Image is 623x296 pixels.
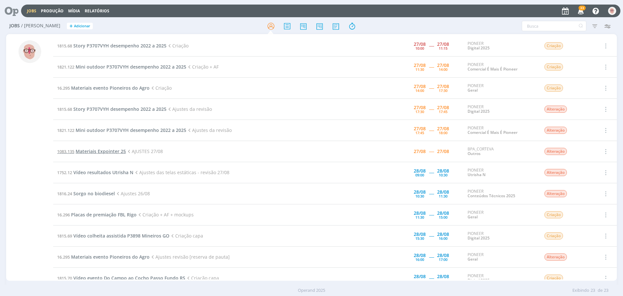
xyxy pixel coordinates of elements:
span: Criação capa [169,233,203,239]
span: + [69,23,73,30]
div: 17:45 [439,110,447,113]
div: 10:00 [415,46,424,50]
a: 1821.122Mini outdoor P3707VYH desempenho 2022 a 2025 [57,127,186,133]
div: PIONEER [468,252,534,262]
div: 27/08 [414,105,426,110]
a: Digital 2025 [468,235,490,241]
span: Ajustes da revisão [166,106,212,112]
div: 27/08 [414,63,426,68]
button: 33 [574,5,587,17]
a: Geral [468,87,478,93]
span: de [598,287,603,294]
a: Comercial É Mais É Pioneer [468,130,518,135]
button: A [608,5,617,17]
span: 23 [604,287,608,294]
span: 1816.24 [57,191,72,197]
div: PIONEER [468,41,534,51]
div: 17:00 [415,279,424,282]
div: 10:30 [415,194,424,198]
span: 1815.70 [57,275,72,281]
span: 1815.68 [57,43,72,49]
div: 27/08 [437,84,449,89]
span: Criação [544,211,563,218]
span: / [PERSON_NAME] [21,23,60,29]
span: Vídeo evento Do Campo ao Cocho Passo Fundo RS [73,275,185,281]
div: 17:45 [415,131,424,135]
div: PIONEER [468,274,534,283]
button: Mídia [66,8,82,14]
span: 33 [579,6,586,10]
div: 16:00 [439,237,447,240]
span: Materiais evento Pioneiros do Agro [71,254,150,260]
div: 28/08 [437,253,449,258]
a: Utrisha N [468,172,485,177]
div: 27/08 [414,126,426,131]
div: 28/08 [414,232,426,237]
span: ----- [429,85,434,91]
a: Geral [468,256,478,262]
button: +Adicionar [67,23,93,30]
a: 16.295Materiais evento Pioneiros do Agro [57,254,150,260]
a: Conteúdos Técnicos 2025 [468,193,515,199]
a: 1752.12Vídeo resultados Utrisha N [57,169,133,175]
div: 27/08 [437,126,449,131]
div: 28/08 [437,190,449,194]
span: Vídeo colheita assistida P3898 Mineiros GO [73,233,169,239]
span: Alteração [544,169,567,176]
a: Geral [468,214,478,220]
span: ----- [429,106,434,112]
div: 28/08 [414,253,426,258]
a: Digital 2025 [468,277,490,283]
span: Vídeo resultados Utrisha N [73,169,133,175]
span: Alteração [544,106,567,113]
div: 14:00 [439,68,447,71]
span: Mini outdoor P3707VYH desempenho 2022 a 2025 [76,127,186,133]
a: Outros [468,151,481,156]
span: Criação [544,232,563,239]
a: 16.296Placas de premiação FBL Rigo [57,212,137,218]
span: AJUSTES 27/08 [126,148,163,154]
span: Materiais evento Pioneiros do Agro [71,85,150,91]
div: 11:30 [439,194,447,198]
span: ----- [429,169,434,175]
div: 11:30 [415,215,424,219]
input: Busca [522,21,586,31]
span: ----- [429,233,434,239]
span: Alteração [544,127,567,134]
span: Criação [544,42,563,49]
div: 27/08 [414,149,426,154]
a: 1815.70Vídeo evento Do Campo ao Cocho Passo Fundo RS [57,275,185,281]
div: 14:00 [415,89,424,92]
div: 28/08 [414,169,426,173]
div: 27/08 [437,42,449,46]
span: 23 [591,287,595,294]
div: PIONEER [468,62,534,72]
div: 27/08 [437,63,449,68]
div: 17:30 [415,110,424,113]
div: 28/08 [437,232,449,237]
span: Adicionar [74,24,90,28]
div: PIONEER [468,189,534,199]
span: Story P3707VYH desempenho 2022 a 2025 [73,106,166,112]
div: 17:30 [439,279,447,282]
div: BPA_CORTEVA [468,147,534,156]
div: PIONEER [468,210,534,220]
div: 18:00 [439,131,447,135]
a: 1815.69Vídeo colheita assistida P3898 Mineiros GO [57,233,169,239]
span: Alteração [544,253,567,261]
span: Placas de premiação FBL Rigo [71,212,137,218]
div: PIONEER [468,105,534,114]
span: 16.295 [57,254,70,260]
span: ----- [429,64,434,70]
a: 1821.122Mini outdoor P3707VYH desempenho 2022 a 2025 [57,64,186,70]
a: 1815.68Story P3707VYH desempenho 2022 a 2025 [57,43,166,49]
span: ----- [429,190,434,197]
span: Criação [544,275,563,282]
span: Criação + AF [186,64,219,70]
div: 11:15 [439,46,447,50]
div: 28/08 [414,274,426,279]
span: Criação [544,63,563,71]
span: Sorgo no biodiesel [73,190,115,197]
span: Ajustes 26/08 [115,190,150,197]
span: Criação capa [185,275,219,281]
